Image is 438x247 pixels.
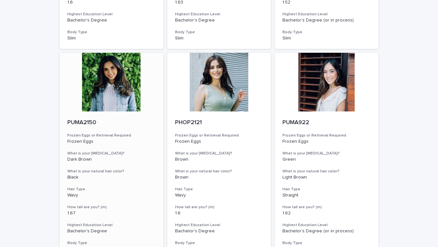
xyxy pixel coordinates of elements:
[67,175,156,180] p: Black
[175,119,263,126] p: PHOP2121
[282,240,371,246] h3: Body Type
[175,205,263,210] h3: How tall are you? (m)
[175,30,263,35] h3: Body Type
[67,228,156,234] p: Bachelor's Degree
[282,133,371,138] h3: Frozen Eggs or Retrieval Required
[67,187,156,192] h3: Hair Type
[175,139,263,144] p: Frozen Eggs
[282,18,371,23] p: Bachelor's Degree (or in process)
[282,151,371,156] h3: What is your [MEDICAL_DATA]?
[67,211,156,216] p: 1.67
[67,12,156,17] h3: Highest Education Level
[282,211,371,216] p: 1.62
[67,30,156,35] h3: Body Type
[175,12,263,17] h3: Highest Education Level
[67,205,156,210] h3: How tall are you? (m)
[282,157,371,162] p: Green
[175,193,263,198] p: Wavy
[175,240,263,246] h3: Body Type
[67,169,156,174] h3: What is your natural hair color?
[175,36,263,41] p: Slim
[282,175,371,180] p: Light Brown
[282,205,371,210] h3: How tall are you? (m)
[175,211,263,216] p: 1.6
[67,151,156,156] h3: What is your [MEDICAL_DATA]?
[67,133,156,138] h3: Frozen Eggs or Retrieval Required
[282,119,371,126] p: PUMA922
[67,36,156,41] p: Slim
[175,169,263,174] h3: What is your natural hair color?
[175,151,263,156] h3: What is your [MEDICAL_DATA]?
[67,18,156,23] p: Bachelor's Degree
[282,228,371,234] p: Bachelor's Degree (or in process)
[67,193,156,198] p: Wavy
[282,169,371,174] h3: What is your natural hair color?
[175,228,263,234] p: Bachelor's Degree
[175,18,263,23] p: Bachelor's Degree
[67,223,156,228] h3: Highest Education Level
[282,12,371,17] h3: Highest Education Level
[67,139,156,144] p: Frozen Eggs
[175,175,263,180] p: Brown
[282,223,371,228] h3: Highest Education Level
[175,157,263,162] p: Brown
[175,133,263,138] h3: Frozen Eggs or Retrieval Required
[282,193,371,198] p: Straight
[175,187,263,192] h3: Hair Type
[67,240,156,246] h3: Body Type
[67,119,156,126] p: PUMA2150
[67,157,156,162] p: Dark Brown
[282,139,371,144] p: Frozen Eggs
[175,223,263,228] h3: Highest Education Level
[282,30,371,35] h3: Body Type
[282,36,371,41] p: Slim
[282,187,371,192] h3: Hair Type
